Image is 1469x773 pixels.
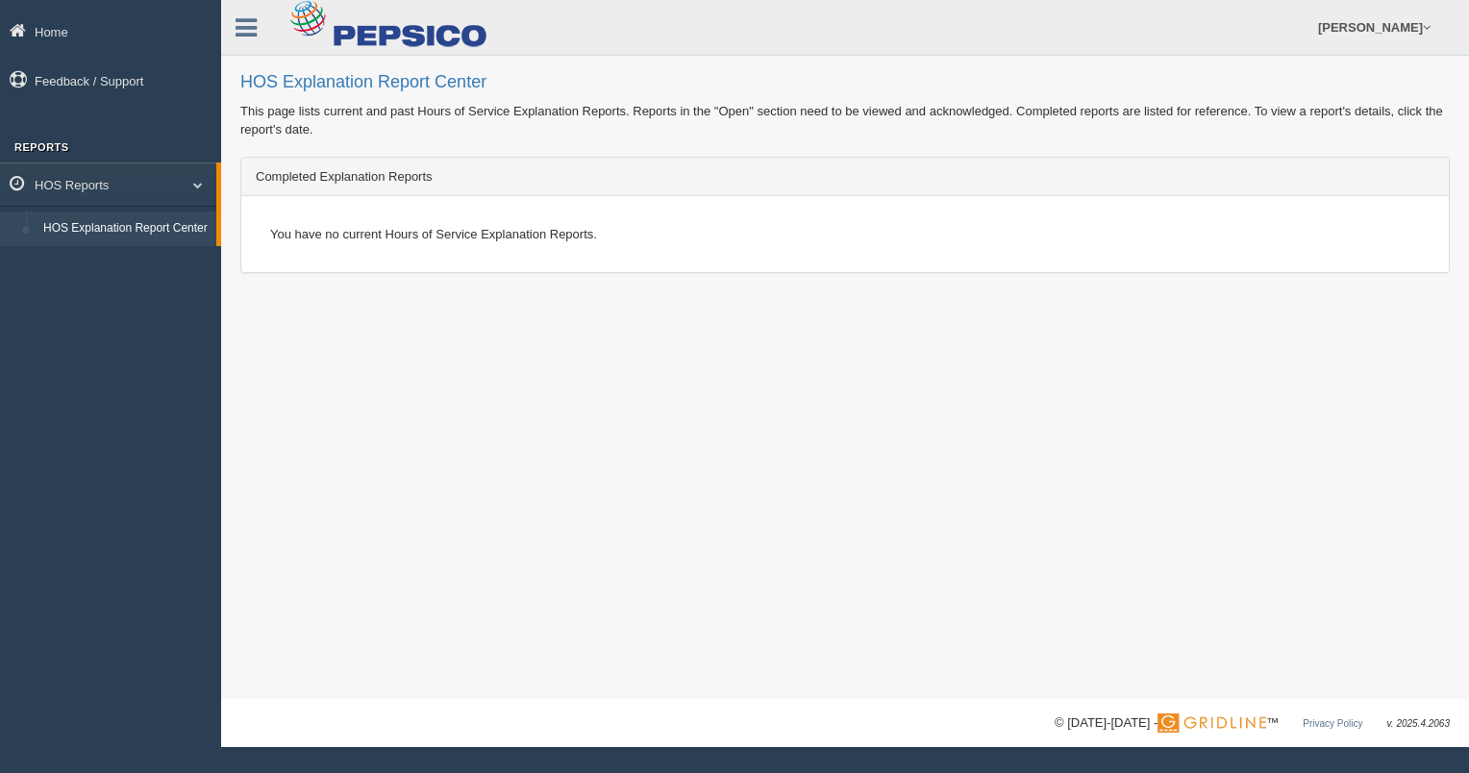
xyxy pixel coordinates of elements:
[240,73,1450,92] h2: HOS Explanation Report Center
[241,158,1449,196] div: Completed Explanation Reports
[1303,718,1362,729] a: Privacy Policy
[1387,718,1450,729] span: v. 2025.4.2063
[1158,713,1266,733] img: Gridline
[256,211,1434,258] div: You have no current Hours of Service Explanation Reports.
[1055,713,1450,734] div: © [DATE]-[DATE] - ™
[35,212,216,246] a: HOS Explanation Report Center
